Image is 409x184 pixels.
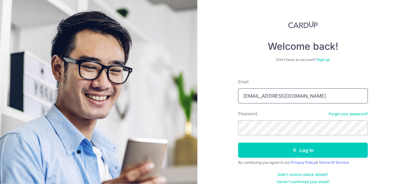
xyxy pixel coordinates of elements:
label: Email [238,79,248,85]
label: Password [238,111,257,117]
a: Forgot your password? [329,112,368,116]
div: Don’t have an account? [238,57,368,62]
a: Didn't receive unlock details? [278,172,328,177]
button: Log in [238,143,368,158]
h4: Welcome back! [238,40,368,52]
a: Privacy Policy [291,160,316,165]
a: Terms Of Service [319,160,349,165]
div: By continuing you agree to our & [238,160,368,165]
a: Sign up [317,57,330,62]
img: CardUp Logo [288,21,318,28]
input: Enter your Email [238,88,368,103]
